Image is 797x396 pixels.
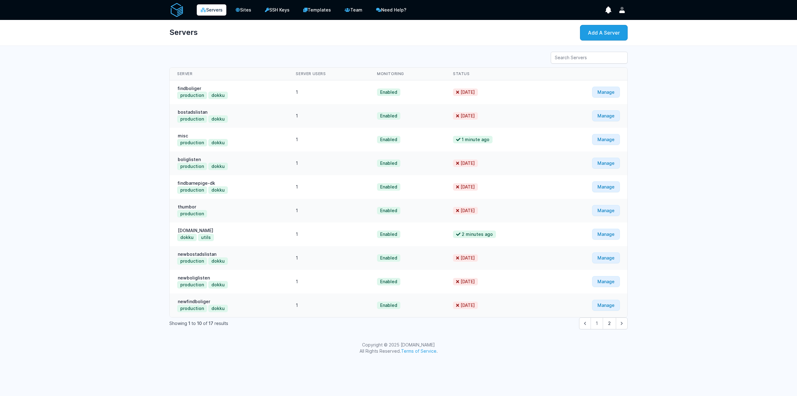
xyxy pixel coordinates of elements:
span: 2 minutes ago [453,231,496,238]
button: dokku [208,305,228,312]
span: 17 [209,321,213,326]
span: [DATE] [453,112,478,120]
span: 1 [591,317,603,329]
span: 1 [188,321,190,326]
a: Add A Server [580,25,628,41]
td: 1 [288,246,370,270]
span: 10 [197,321,202,326]
button: dokku [208,139,228,146]
span: [DATE] [453,254,478,262]
span: 1 minute ago [453,136,493,143]
a: bostadslistan [177,109,208,115]
a: Sites [231,4,256,16]
nav: Pagination Navigation [169,317,628,329]
a: Servers [197,4,226,16]
span: [DATE] [453,278,478,285]
button: utils [198,234,214,241]
button: production [177,139,207,146]
a: Manage [592,158,620,169]
span: [DATE] [453,183,478,191]
span: [DATE] [453,302,478,309]
a: Manage [592,87,620,98]
th: Monitoring [370,68,446,80]
span: Enabled [377,136,400,143]
span: Enabled [377,207,400,214]
button: dokku [208,92,228,99]
td: 1 [288,151,370,175]
td: 1 [288,128,370,151]
td: 1 [288,80,370,104]
span: Enabled [377,88,400,96]
a: Manage [592,205,620,216]
a: Manage [592,181,620,192]
a: findboliger [177,86,202,91]
span: Enabled [377,278,400,285]
span: Enabled [377,231,400,238]
a: [DOMAIN_NAME] [177,228,214,233]
span: Enabled [377,183,400,191]
button: production [177,186,207,194]
a: newboliglisten [177,275,210,280]
button: production [177,115,207,123]
td: 1 [288,199,370,222]
td: 1 [288,293,370,317]
button: production [177,210,207,217]
a: Manage [592,276,620,287]
th: Server Users [288,68,370,80]
button: production [177,163,207,170]
a: Terms of Service [401,348,436,354]
a: findbarnepige-dk [177,180,216,186]
a: boliglisten [177,157,201,162]
button: show notifications [603,4,614,16]
button: dokku [208,281,228,289]
button: dokku [208,163,228,170]
td: 1 [288,175,370,199]
a: Manage [592,110,620,121]
a: Team [340,4,367,16]
span: Enabled [377,254,400,262]
td: 1 [288,222,370,246]
th: Status [446,68,550,80]
a: newfindboliger [177,299,211,304]
button: User menu [616,4,628,16]
span: [DATE] [453,160,478,167]
a: Manage [592,134,620,145]
span: [DATE] [453,207,478,214]
button: Next &raquo; [616,317,628,329]
td: 1 [288,104,370,128]
img: serverAuth logo [169,2,184,17]
a: misc [177,133,189,138]
a: Templates [299,4,335,16]
h1: Servers [169,25,198,40]
a: SSH Keys [261,4,294,16]
span: Enabled [377,112,400,120]
span: Enabled [377,302,400,309]
a: Need Help? [372,4,411,16]
a: Manage [592,229,620,240]
button: production [177,305,207,312]
span: results [215,321,228,326]
a: newbostadslistan [177,251,217,257]
button: production [177,257,207,265]
a: thumbor [177,204,197,209]
button: dokku [177,234,197,241]
a: Manage [592,252,620,263]
button: dokku [208,115,228,123]
span: &laquo; Previous [579,322,591,328]
input: Search Servers [551,52,628,64]
span: [DATE] [453,88,478,96]
button: dokku [208,186,228,194]
span: Showing [169,321,187,326]
button: dokku [208,257,228,265]
span: to [191,321,196,326]
th: Server [170,68,288,80]
span: Enabled [377,160,400,167]
td: 1 [288,270,370,293]
button: production [177,281,207,289]
a: Manage [592,300,620,311]
button: Go to page 2 [603,317,616,329]
span: of [203,321,207,326]
button: production [177,92,207,99]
